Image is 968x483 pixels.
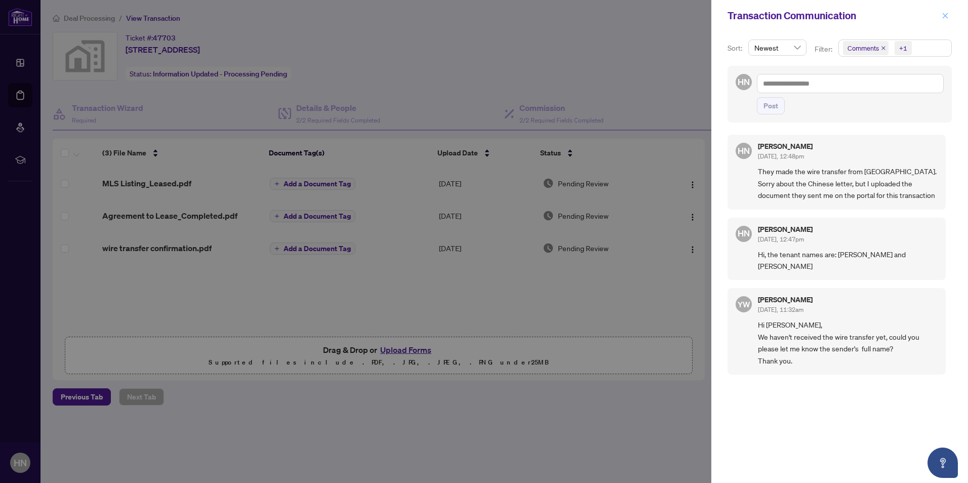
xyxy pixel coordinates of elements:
[848,43,879,53] span: Comments
[728,43,744,54] p: Sort:
[738,298,750,310] span: YW
[815,44,834,55] p: Filter:
[758,166,938,201] span: They made the wire transfer from [GEOGRAPHIC_DATA]. Sorry about the Chinese letter, but I uploade...
[758,143,813,150] h5: [PERSON_NAME]
[758,249,938,272] span: Hi, the tenant names are: [PERSON_NAME] and [PERSON_NAME]
[738,75,750,89] span: HN
[754,40,800,55] span: Newest
[843,41,889,55] span: Comments
[758,319,938,367] span: Hi [PERSON_NAME], We haven't received the wire transfer yet, could you please let me know the sen...
[758,152,804,160] span: [DATE], 12:48pm
[881,46,886,51] span: close
[758,235,804,243] span: [DATE], 12:47pm
[757,97,785,114] button: Post
[728,8,939,23] div: Transaction Communication
[738,144,750,157] span: HN
[758,306,803,313] span: [DATE], 11:32am
[942,12,949,19] span: close
[927,448,958,478] button: Open asap
[738,227,750,240] span: HN
[758,296,813,303] h5: [PERSON_NAME]
[758,226,813,233] h5: [PERSON_NAME]
[899,43,907,53] div: +1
